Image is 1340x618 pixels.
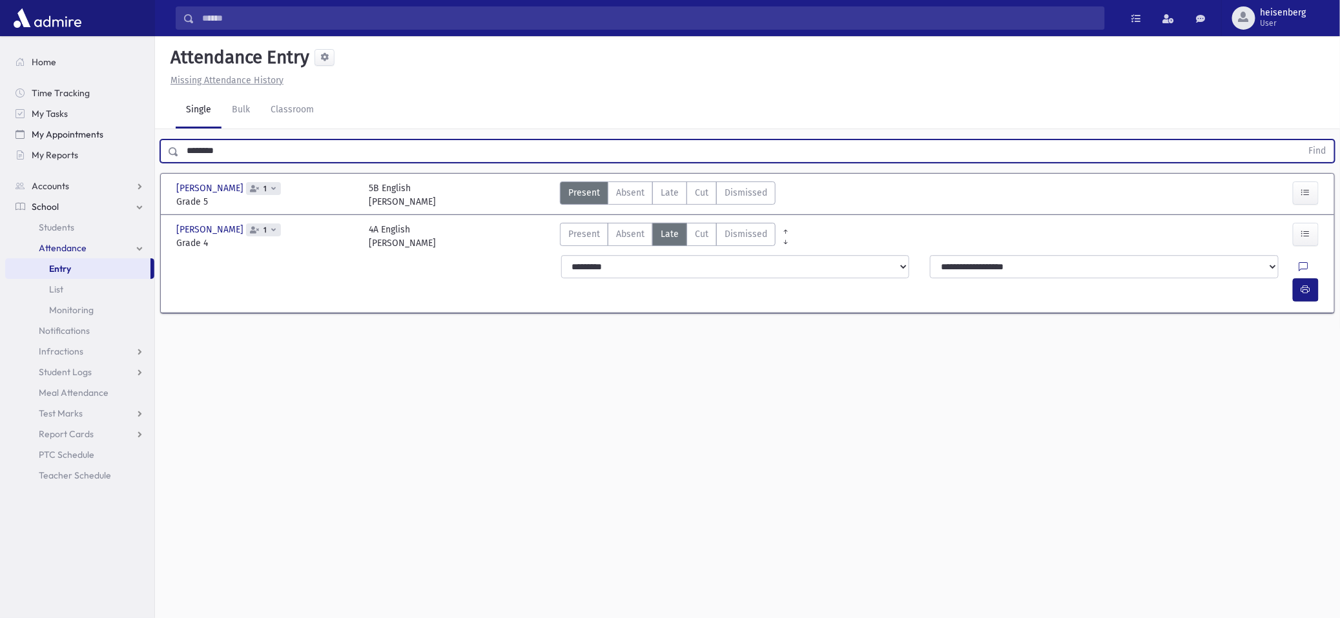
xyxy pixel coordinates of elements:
[39,345,83,357] span: Infractions
[695,186,708,200] span: Cut
[222,92,260,129] a: Bulk
[5,300,154,320] a: Monitoring
[170,75,283,86] u: Missing Attendance History
[568,227,600,241] span: Present
[39,469,111,481] span: Teacher Schedule
[560,181,776,209] div: AttTypes
[32,180,69,192] span: Accounts
[661,227,679,241] span: Late
[5,217,154,238] a: Students
[261,185,269,193] span: 1
[1301,140,1334,162] button: Find
[5,52,154,72] a: Home
[165,75,283,86] a: Missing Attendance History
[39,449,94,460] span: PTC Schedule
[49,304,94,316] span: Monitoring
[695,227,708,241] span: Cut
[49,263,71,274] span: Entry
[1261,8,1306,18] span: heisenberg
[194,6,1104,30] input: Search
[5,341,154,362] a: Infractions
[5,258,150,279] a: Entry
[176,92,222,129] a: Single
[369,223,436,250] div: 4A English [PERSON_NAME]
[5,176,154,196] a: Accounts
[369,181,436,209] div: 5B English [PERSON_NAME]
[5,382,154,403] a: Meal Attendance
[5,465,154,486] a: Teacher Schedule
[616,186,644,200] span: Absent
[5,424,154,444] a: Report Cards
[725,227,767,241] span: Dismissed
[5,403,154,424] a: Test Marks
[725,186,767,200] span: Dismissed
[39,387,108,398] span: Meal Attendance
[5,362,154,382] a: Student Logs
[5,444,154,465] a: PTC Schedule
[176,223,246,236] span: [PERSON_NAME]
[5,279,154,300] a: List
[10,5,85,31] img: AdmirePro
[165,46,309,68] h5: Attendance Entry
[261,226,269,234] span: 1
[260,92,324,129] a: Classroom
[661,186,679,200] span: Late
[176,236,356,250] span: Grade 4
[5,320,154,341] a: Notifications
[39,428,94,440] span: Report Cards
[5,83,154,103] a: Time Tracking
[32,201,59,212] span: School
[49,283,63,295] span: List
[32,129,103,140] span: My Appointments
[176,195,356,209] span: Grade 5
[5,196,154,217] a: School
[568,186,600,200] span: Present
[5,145,154,165] a: My Reports
[176,181,246,195] span: [PERSON_NAME]
[616,227,644,241] span: Absent
[32,87,90,99] span: Time Tracking
[32,149,78,161] span: My Reports
[560,223,776,250] div: AttTypes
[5,103,154,124] a: My Tasks
[39,242,87,254] span: Attendance
[39,407,83,419] span: Test Marks
[39,325,90,336] span: Notifications
[5,124,154,145] a: My Appointments
[32,108,68,119] span: My Tasks
[5,238,154,258] a: Attendance
[32,56,56,68] span: Home
[1261,18,1306,28] span: User
[39,366,92,378] span: Student Logs
[39,221,74,233] span: Students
